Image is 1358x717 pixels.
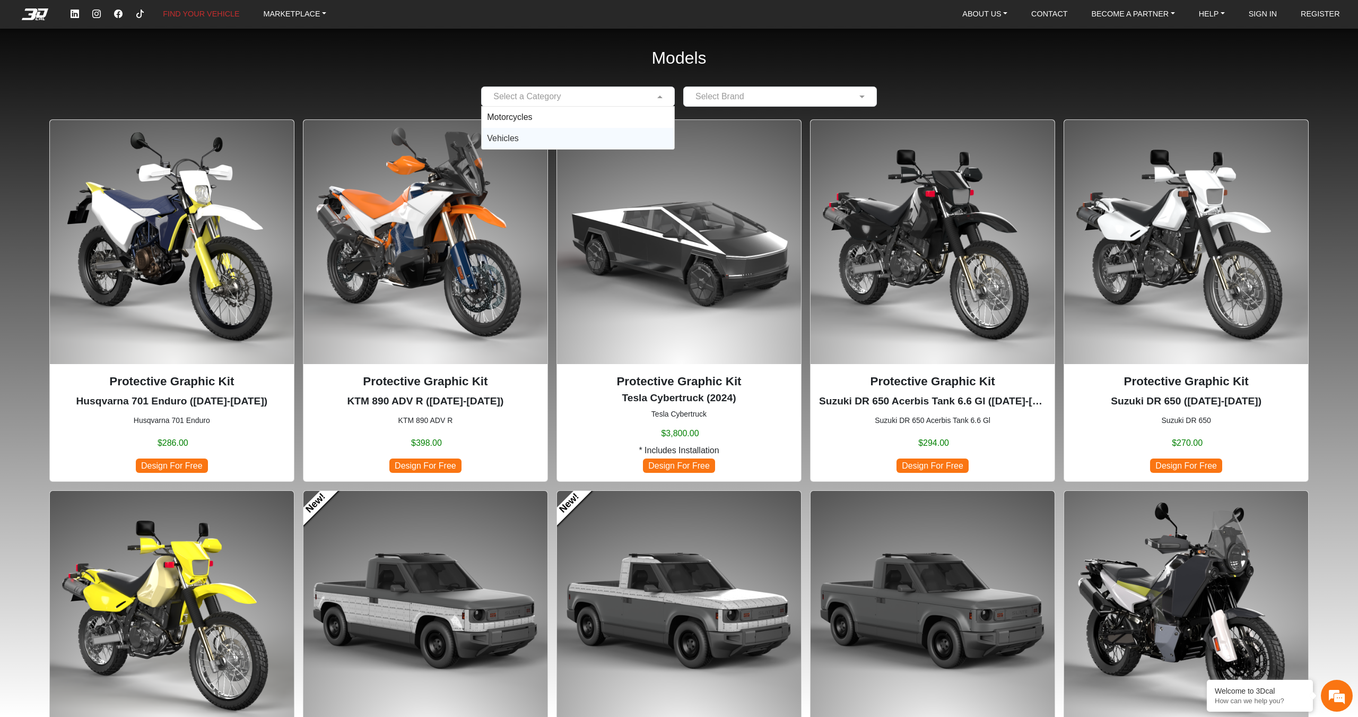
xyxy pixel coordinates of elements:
p: Suzuki DR 650 Acerbis Tank 6.6 Gl (1996-2024) [819,394,1046,409]
h2: Models [651,34,706,82]
p: Protective Graphic Kit [565,373,793,391]
span: * Includes Installation [639,444,719,457]
span: Motorcycles [487,113,532,122]
div: Welcome to 3Dcal [1215,687,1305,695]
a: MARKETPLACE [259,5,330,23]
a: New! [548,482,591,525]
span: Design For Free [136,459,208,473]
a: REGISTER [1296,5,1344,23]
span: $398.00 [411,437,442,450]
span: $3,800.00 [661,427,699,440]
div: Suzuki DR 650 [1064,119,1309,482]
p: Husqvarna 701 Enduro (2016-2024) [58,394,285,409]
a: ABOUT US [958,5,1012,23]
p: How can we help you? [1215,697,1305,705]
span: $286.00 [158,437,188,450]
ng-dropdown-panel: Options List [481,106,675,150]
span: Design For Free [896,459,969,473]
a: SIGN IN [1244,5,1282,23]
span: $270.00 [1172,437,1203,450]
p: Protective Graphic Kit [1073,373,1300,391]
a: BECOME A PARTNER [1087,5,1179,23]
img: Cybertrucknull2024 [557,120,801,364]
a: CONTACT [1027,5,1072,23]
p: KTM 890 ADV R (2023-2025) [312,394,539,409]
div: KTM 890 ADV R [303,119,548,482]
img: DR 650Acerbis Tank 6.6 Gl1996-2024 [811,120,1055,364]
div: Tesla Cybertruck [556,119,802,482]
p: Protective Graphic Kit [58,373,285,391]
p: Suzuki DR 650 (1996-2024) [1073,394,1300,409]
a: New! [294,482,337,525]
small: Suzuki DR 650 [1073,415,1300,426]
a: FIND YOUR VEHICLE [159,5,243,23]
img: 701 Enduronull2016-2024 [50,120,294,364]
p: Protective Graphic Kit [312,373,539,391]
small: Tesla Cybertruck [565,409,793,420]
p: Protective Graphic Kit [819,373,1046,391]
small: Husqvarna 701 Enduro [58,415,285,426]
img: DR 6501996-2024 [1064,120,1308,364]
small: Suzuki DR 650 Acerbis Tank 6.6 Gl [819,415,1046,426]
span: Design For Free [389,459,462,473]
img: 890 ADV R null2023-2025 [303,120,547,364]
span: Design For Free [1150,459,1222,473]
small: KTM 890 ADV R [312,415,539,426]
span: $294.00 [918,437,949,450]
p: Tesla Cybertruck (2024) [565,391,793,406]
a: HELP [1195,5,1229,23]
span: Vehicles [487,134,519,143]
div: Husqvarna 701 Enduro [49,119,294,482]
span: Design For Free [643,459,715,473]
div: Suzuki DR 650 Acerbis Tank 6.6 Gl [810,119,1055,482]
